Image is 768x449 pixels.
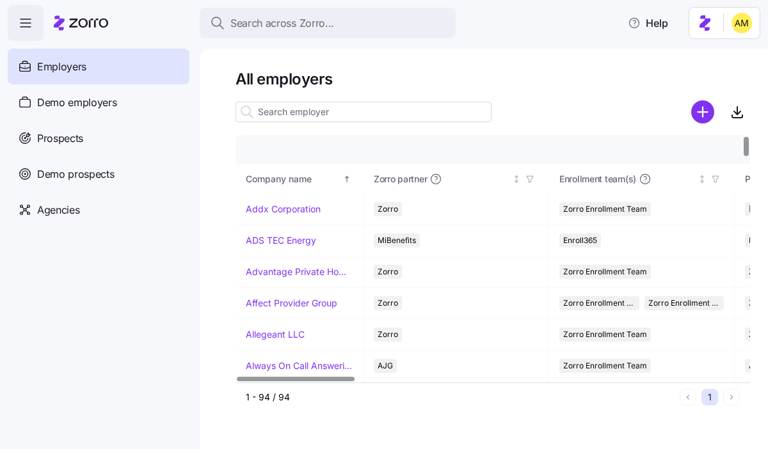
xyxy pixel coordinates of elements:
div: Not sorted [698,175,707,184]
h1: All employers [236,69,750,89]
span: Demo employers [37,95,117,111]
span: Zorro [378,202,398,216]
span: Zorro Enrollment Team [563,265,647,279]
div: 1 - 94 / 94 [246,391,675,404]
div: Not sorted [512,175,521,184]
span: Zorro Enrollment Team [563,202,647,216]
button: Next page [723,389,740,406]
span: Zorro Enrollment Experts [648,296,721,310]
a: Allegeant LLC [246,328,305,341]
a: Employers [8,49,189,84]
th: Company nameSorted ascending [236,164,364,194]
span: Zorro [378,296,398,310]
input: Search employer [236,102,492,122]
span: Agencies [37,202,79,218]
span: Zorro [378,265,398,279]
a: Demo prospects [8,156,189,192]
a: Demo employers [8,84,189,120]
button: Previous page [680,389,696,406]
span: Zorro partner [374,173,427,185]
div: Sorted ascending [342,175,351,184]
span: Enroll365 [563,233,597,248]
a: Addx Corporation [246,203,321,216]
a: Affect Provider Group [246,297,337,310]
a: Always On Call Answering Service [246,359,353,372]
span: Prospects [37,130,83,146]
span: Enrollment team(s) [559,173,636,185]
span: Employers [37,59,86,75]
span: Zorro Enrollment Team [563,327,647,342]
span: Zorro [378,327,398,342]
span: Search across Zorro... [230,15,334,31]
button: 1 [701,389,718,406]
a: Prospects [8,120,189,156]
a: Advantage Private Home Care [246,265,353,278]
th: Enrollment team(s)Not sorted [549,164,735,194]
svg: add icon [691,100,714,123]
span: MiBenefits [378,233,416,248]
img: dfaaf2f2725e97d5ef9e82b99e83f4d7 [732,13,752,33]
button: Search across Zorro... [200,8,456,38]
th: Zorro partnerNot sorted [364,164,549,194]
span: Zorro Enrollment Team [563,296,636,310]
span: Help [628,15,668,31]
a: ADS TEC Energy [246,234,316,247]
span: Demo prospects [37,166,115,182]
a: Agencies [8,192,189,228]
span: Zorro Enrollment Team [563,359,647,373]
div: Company name [246,172,340,186]
button: Help [618,10,678,36]
span: AJG [378,359,393,373]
